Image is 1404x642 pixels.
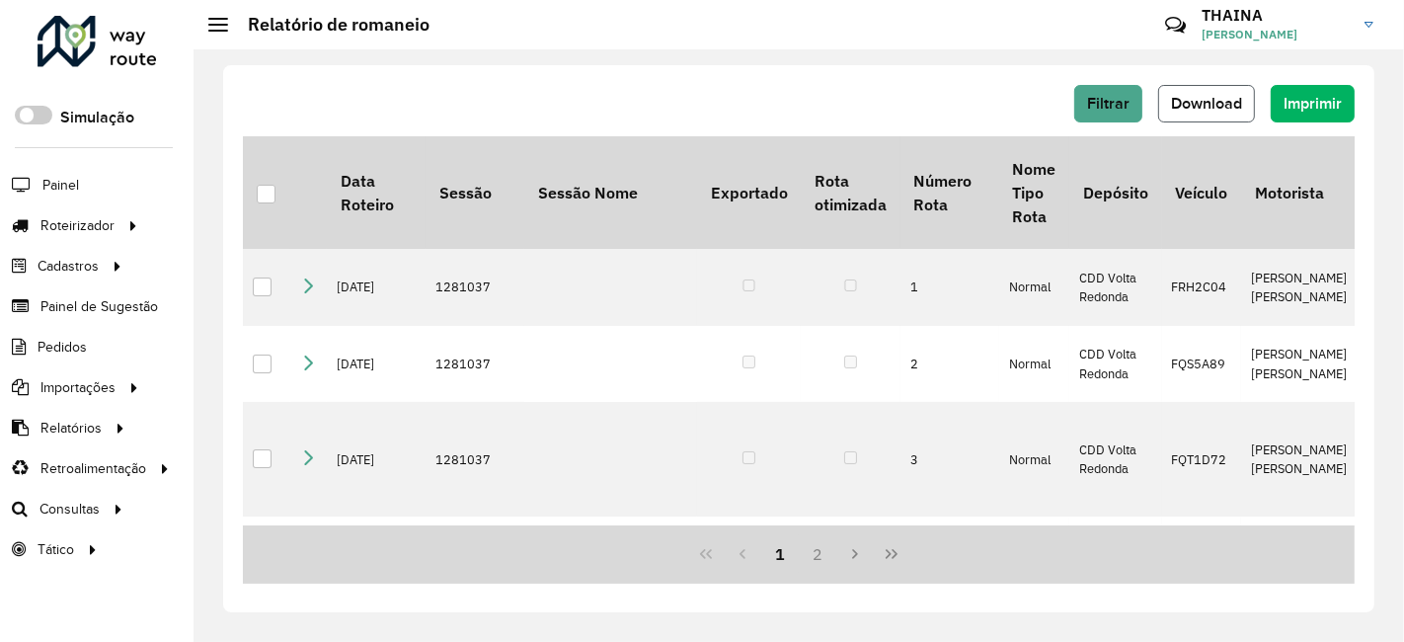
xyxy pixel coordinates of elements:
td: FQS5A89 [1162,326,1241,403]
span: Consultas [39,499,100,520]
th: Exportado [697,136,801,249]
span: [PERSON_NAME] [1202,26,1350,43]
td: 1281037 [426,402,524,517]
td: [PERSON_NAME] [PERSON_NAME] [1241,402,1358,517]
td: [DATE] [327,517,426,612]
td: Normal [999,326,1069,403]
th: Sessão Nome [524,136,697,249]
span: Imprimir [1284,95,1342,112]
td: FQV0I50 [1162,517,1241,612]
td: 1281037 [426,326,524,403]
td: FQT1D72 [1162,402,1241,517]
h3: THAINA [1202,6,1350,25]
span: Cadastros [38,256,99,277]
td: FRH2C04 [1162,249,1241,326]
td: [DATE] [327,249,426,326]
span: Download [1171,95,1242,112]
td: [DATE] [327,326,426,403]
button: 1 [761,535,799,573]
th: Sessão [426,136,524,249]
span: Pedidos [38,337,87,358]
td: [DATE] [327,402,426,517]
td: 2 [900,326,999,403]
td: 4 [900,517,999,612]
button: Imprimir [1271,85,1355,122]
td: CDD Volta Redonda [1069,249,1161,326]
td: Normal [999,402,1069,517]
a: Contato Rápido [1154,4,1197,46]
td: [PERSON_NAME] [PERSON_NAME] [1241,249,1358,326]
td: 1281037 [426,249,524,326]
span: Tático [38,539,74,560]
span: Retroalimentação [40,458,146,479]
td: [PERSON_NAME] [PERSON_NAME] [1241,517,1358,612]
button: 2 [799,535,836,573]
span: Painel de Sugestão [40,296,158,317]
td: CDD Volta Redonda [1069,402,1161,517]
td: Normal [999,249,1069,326]
td: 1281037 [426,517,524,612]
th: Data Roteiro [327,136,426,249]
span: Roteirizador [40,215,115,236]
td: [PERSON_NAME] [PERSON_NAME] [1241,326,1358,403]
td: CDD Volta Redonda [1069,517,1161,612]
button: Download [1158,85,1255,122]
label: Simulação [60,106,134,129]
button: Filtrar [1074,85,1142,122]
span: Relatórios [40,418,102,439]
th: Motorista [1241,136,1358,249]
td: 1 [900,249,999,326]
th: Número Rota [900,136,999,249]
th: Depósito [1069,136,1161,249]
span: Importações [40,377,116,398]
th: Nome Tipo Rota [999,136,1069,249]
button: Next Page [836,535,874,573]
span: Painel [42,175,79,196]
td: Normal [999,517,1069,612]
h2: Relatório de romaneio [228,14,429,36]
th: Rota otimizada [801,136,899,249]
td: CDD Volta Redonda [1069,326,1161,403]
th: Veículo [1162,136,1241,249]
span: Filtrar [1087,95,1130,112]
button: Last Page [873,535,910,573]
td: 3 [900,402,999,517]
